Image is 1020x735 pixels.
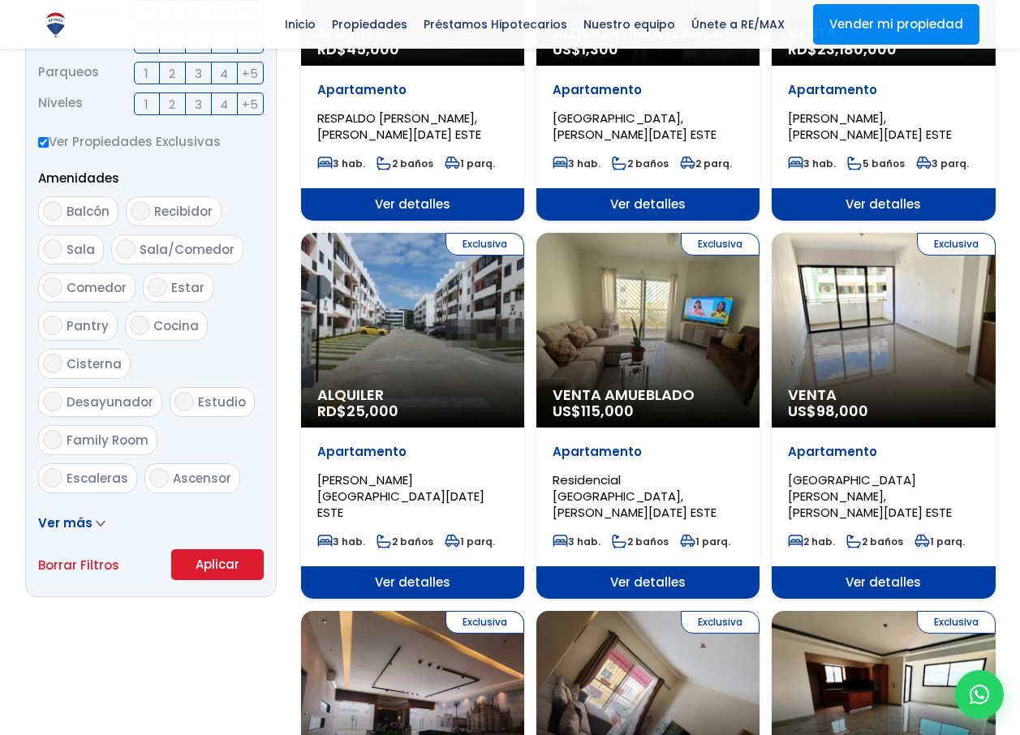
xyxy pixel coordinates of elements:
[38,62,99,84] span: Parqueos
[916,157,969,170] span: 3 parq.
[536,188,760,221] span: Ver detalles
[43,201,62,221] input: Balcón
[220,94,228,114] span: 4
[788,471,952,521] span: [GEOGRAPHIC_DATA][PERSON_NAME], [PERSON_NAME][DATE] ESTE
[38,514,105,531] a: Ver más
[317,39,399,59] span: RD$
[445,157,495,170] span: 1 parq.
[553,401,634,421] span: US$
[915,535,965,548] span: 1 parq.
[788,535,835,548] span: 2 hab.
[38,137,49,148] input: Ver Propiedades Exclusivas
[681,233,760,256] span: Exclusiva
[581,401,634,421] span: 115,000
[536,233,760,599] a: Exclusiva Venta Amueblado US$115,000 Apartamento Residencial [GEOGRAPHIC_DATA], [PERSON_NAME][DAT...
[346,401,398,421] span: 25,000
[553,535,600,548] span: 3 hab.
[242,63,258,84] span: +5
[148,277,167,297] input: Estar
[130,316,149,335] input: Cocina
[173,470,231,487] span: Ascensor
[198,393,246,410] span: Estudio
[317,535,365,548] span: 3 hab.
[67,241,95,258] span: Sala
[788,39,897,59] span: RD$
[917,611,996,634] span: Exclusiva
[171,279,204,296] span: Estar
[377,535,433,548] span: 2 baños
[317,444,508,460] p: Apartamento
[788,444,979,460] p: Apartamento
[445,233,524,256] span: Exclusiva
[788,401,868,421] span: US$
[144,63,148,84] span: 1
[43,277,62,297] input: Comedor
[772,566,995,599] span: Ver detalles
[772,233,995,599] a: Exclusiva Venta US$98,000 Apartamento [GEOGRAPHIC_DATA][PERSON_NAME], [PERSON_NAME][DATE] ESTE 2 ...
[174,392,194,411] input: Estudio
[154,203,213,220] span: Recibidor
[38,555,119,575] a: Borrar Filtros
[680,535,730,548] span: 1 parq.
[575,12,683,37] span: Nuestro equipo
[553,471,717,521] span: Residencial [GEOGRAPHIC_DATA], [PERSON_NAME][DATE] ESTE
[772,188,995,221] span: Ver detalles
[324,12,415,37] span: Propiedades
[553,444,743,460] p: Apartamento
[317,110,481,143] span: RESPALDO [PERSON_NAME], [PERSON_NAME][DATE] ESTE
[149,468,169,488] input: Ascensor
[813,4,979,45] a: Vender mi propiedad
[220,63,228,84] span: 4
[612,157,669,170] span: 2 baños
[169,94,175,114] span: 2
[41,11,70,39] img: Logo de REMAX
[847,157,905,170] span: 5 baños
[67,317,109,334] span: Pantry
[788,157,836,170] span: 3 hab.
[277,12,324,37] span: Inicio
[415,12,575,37] span: Préstamos Hipotecarios
[445,611,524,634] span: Exclusiva
[553,82,743,98] p: Apartamento
[144,94,148,114] span: 1
[43,239,62,259] input: Sala
[846,535,903,548] span: 2 baños
[681,611,760,634] span: Exclusiva
[301,233,524,599] a: Exclusiva Alquiler RD$25,000 Apartamento [PERSON_NAME][GEOGRAPHIC_DATA][DATE] ESTE 3 hab. 2 baños...
[553,110,717,143] span: [GEOGRAPHIC_DATA], [PERSON_NAME][DATE] ESTE
[242,94,258,114] span: +5
[553,157,600,170] span: 3 hab.
[317,82,508,98] p: Apartamento
[67,393,153,410] span: Desayunador
[38,92,83,115] span: Niveles
[817,39,897,59] span: 23,180,000
[788,110,952,143] span: [PERSON_NAME], [PERSON_NAME][DATE] ESTE
[195,94,202,114] span: 3
[67,432,148,449] span: Family Room
[43,392,62,411] input: Desayunador
[317,401,398,421] span: RD$
[612,535,669,548] span: 2 baños
[38,168,264,188] p: Amenidades
[43,316,62,335] input: Pantry
[67,279,127,296] span: Comedor
[917,233,996,256] span: Exclusiva
[445,535,495,548] span: 1 parq.
[317,471,484,521] span: [PERSON_NAME][GEOGRAPHIC_DATA][DATE] ESTE
[67,355,122,372] span: Cisterna
[38,514,93,531] span: Ver más
[317,387,508,403] span: Alquiler
[67,203,110,220] span: Balcón
[43,430,62,449] input: Family Room
[153,317,199,334] span: Cocina
[581,39,618,59] span: 1,300
[788,82,979,98] p: Apartamento
[195,63,202,84] span: 3
[116,239,136,259] input: Sala/Comedor
[536,566,760,599] span: Ver detalles
[171,549,264,580] button: Aplicar
[377,157,433,170] span: 2 baños
[140,241,235,258] span: Sala/Comedor
[553,39,618,59] span: US$
[317,157,365,170] span: 3 hab.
